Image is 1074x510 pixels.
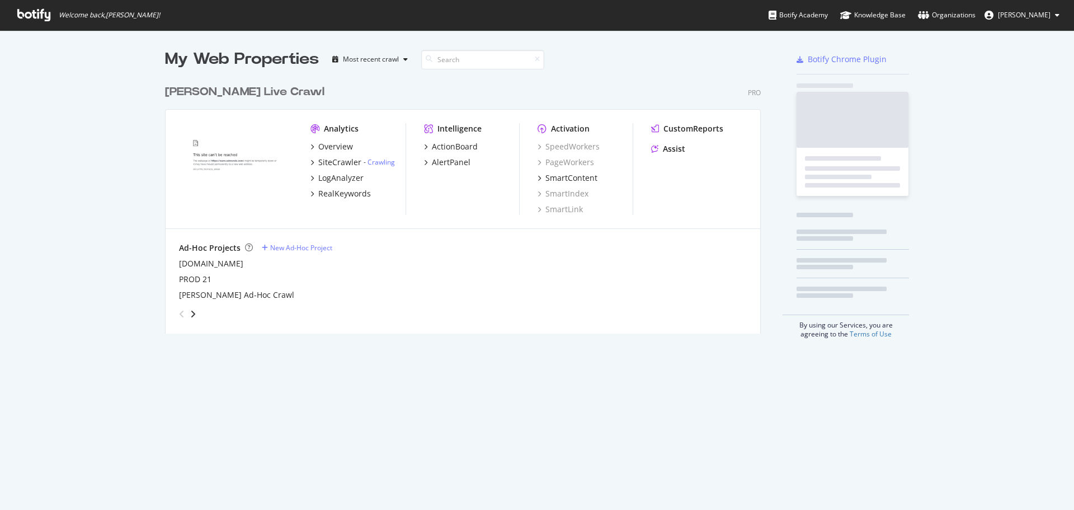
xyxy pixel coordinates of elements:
div: Most recent crawl [343,56,399,63]
div: Botify Chrome Plugin [808,54,887,65]
a: SmartIndex [538,188,588,199]
div: Ad-Hoc Projects [179,242,241,254]
a: LogAnalyzer [310,172,364,184]
div: Pro [748,88,761,97]
div: LogAnalyzer [318,172,364,184]
a: [PERSON_NAME] Live Crawl [165,84,329,100]
div: Knowledge Base [840,10,906,21]
div: New Ad-Hoc Project [270,243,332,252]
div: Overview [318,141,353,152]
a: Overview [310,141,353,152]
a: Botify Chrome Plugin [797,54,887,65]
a: CustomReports [651,123,723,134]
a: Crawling [368,157,395,167]
a: AlertPanel [424,157,470,168]
span: Welcome back, [PERSON_NAME] ! [59,11,160,20]
a: Terms of Use [850,329,892,339]
div: [PERSON_NAME] Live Crawl [165,84,324,100]
a: [DOMAIN_NAME] [179,258,243,269]
div: ActionBoard [432,141,478,152]
a: RealKeywords [310,188,371,199]
div: SmartContent [545,172,597,184]
div: By using our Services, you are agreeing to the [783,315,909,339]
div: Activation [551,123,590,134]
span: Naomi Stark [998,10,1051,20]
div: - [364,157,395,167]
div: Organizations [918,10,976,21]
button: Most recent crawl [328,50,412,68]
div: Assist [663,143,685,155]
button: [PERSON_NAME] [976,6,1068,24]
a: [PERSON_NAME] Ad-Hoc Crawl [179,289,294,301]
div: CustomReports [663,123,723,134]
a: SpeedWorkers [538,141,600,152]
div: Intelligence [437,123,482,134]
div: My Web Properties [165,48,319,71]
div: angle-left [175,305,189,323]
a: SiteCrawler- Crawling [310,157,395,168]
div: Botify Academy [769,10,828,21]
div: Analytics [324,123,359,134]
img: edmunds.com [179,123,293,214]
div: grid [165,71,770,334]
a: SmartContent [538,172,597,184]
div: AlertPanel [432,157,470,168]
a: New Ad-Hoc Project [262,243,332,252]
a: PageWorkers [538,157,594,168]
div: RealKeywords [318,188,371,199]
input: Search [421,50,544,69]
div: angle-right [189,308,197,320]
a: PROD 21 [179,274,211,285]
div: SiteCrawler [318,157,361,168]
a: ActionBoard [424,141,478,152]
a: Assist [651,143,685,155]
a: SmartLink [538,204,583,215]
